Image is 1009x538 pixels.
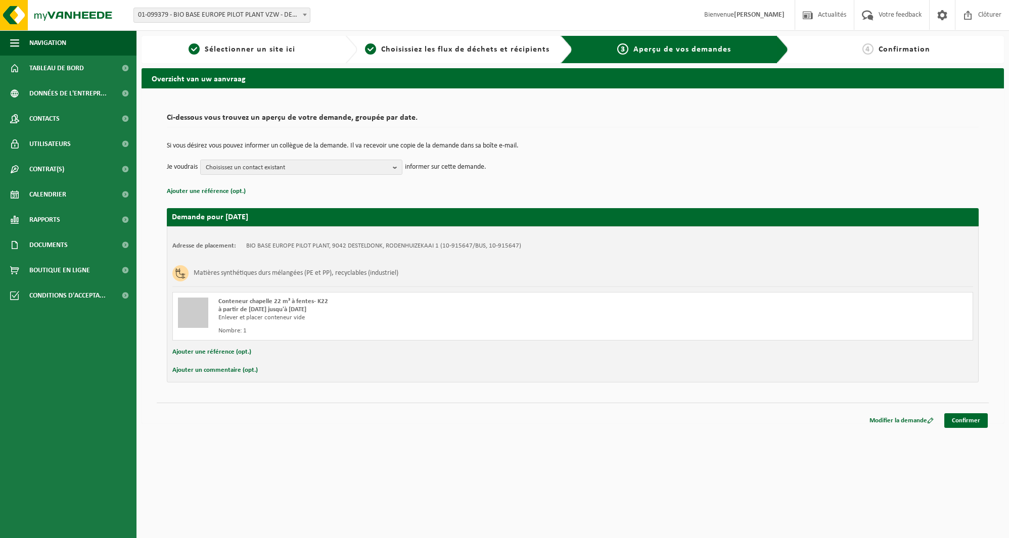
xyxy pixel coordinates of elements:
span: 2 [365,43,376,55]
div: Enlever et placer conteneur vide [218,314,613,322]
button: Ajouter une référence (opt.) [172,346,251,359]
td: BIO BASE EUROPE PILOT PLANT, 9042 DESTELDONK, RODENHUIZEKAAI 1 (10-915647/BUS, 10-915647) [246,242,521,250]
span: Sélectionner un site ici [205,45,295,54]
a: Confirmer [944,413,988,428]
span: Tableau de bord [29,56,84,81]
span: Contacts [29,106,60,131]
span: Documents [29,232,68,258]
button: Ajouter un commentaire (opt.) [172,364,258,377]
h3: Matières synthétiques durs mélangées (PE et PP), recyclables (industriel) [194,265,398,281]
h2: Ci-dessous vous trouvez un aperçu de votre demande, groupée par date. [167,114,979,127]
span: 01-099379 - BIO BASE EUROPE PILOT PLANT VZW - DESTELDONK [134,8,310,22]
span: Rapports [29,207,60,232]
h2: Overzicht van uw aanvraag [142,68,1004,88]
span: Calendrier [29,182,66,207]
p: Si vous désirez vous pouvez informer un collègue de la demande. Il va recevoir une copie de la de... [167,142,979,150]
span: Conteneur chapelle 22 m³ à fentes- K22 [218,298,328,305]
span: Confirmation [879,45,930,54]
strong: à partir de [DATE] jusqu'à [DATE] [218,306,306,313]
span: Aperçu de vos demandes [633,45,731,54]
span: Choisissez un contact existant [206,160,389,175]
button: Ajouter une référence (opt.) [167,185,246,198]
button: Choisissez un contact existant [200,160,402,175]
span: Contrat(s) [29,157,64,182]
p: informer sur cette demande. [405,160,486,175]
a: 1Sélectionner un site ici [147,43,337,56]
a: Modifier la demande [862,413,941,428]
span: 1 [189,43,200,55]
span: Utilisateurs [29,131,71,157]
span: Navigation [29,30,66,56]
strong: [PERSON_NAME] [734,11,785,19]
span: 01-099379 - BIO BASE EUROPE PILOT PLANT VZW - DESTELDONK [133,8,310,23]
span: 3 [617,43,628,55]
span: Conditions d'accepta... [29,283,106,308]
span: Boutique en ligne [29,258,90,283]
span: Choisissiez les flux de déchets et récipients [381,45,549,54]
strong: Adresse de placement: [172,242,236,249]
div: Nombre: 1 [218,327,613,335]
strong: Demande pour [DATE] [172,213,248,221]
p: Je voudrais [167,160,198,175]
span: Données de l'entrepr... [29,81,107,106]
span: 4 [862,43,874,55]
a: 2Choisissiez les flux de déchets et récipients [362,43,553,56]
